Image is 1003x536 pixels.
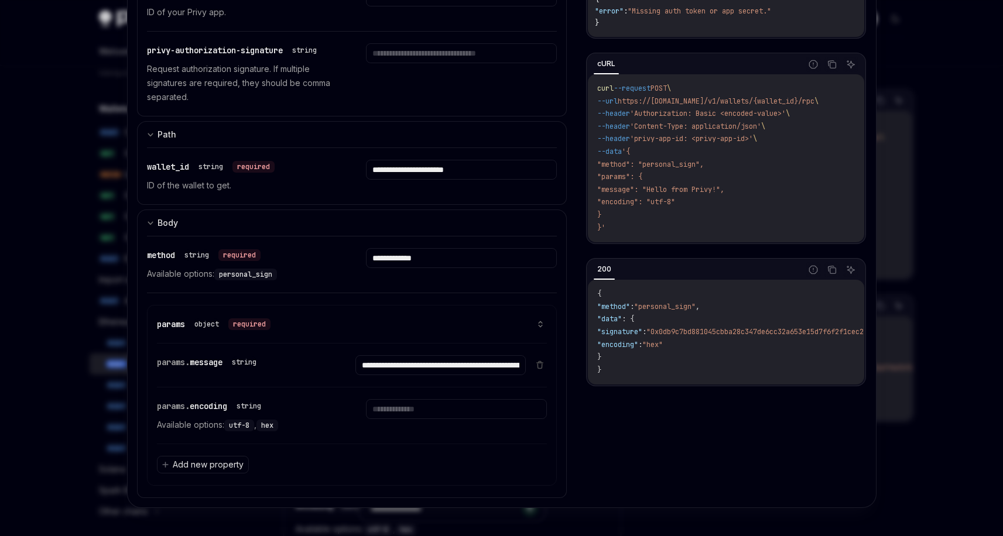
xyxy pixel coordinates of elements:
[806,262,821,277] button: Report incorrect code
[667,84,671,93] span: \
[147,267,338,281] p: Available options:
[147,250,175,260] span: method
[137,121,567,147] button: expand input section
[597,122,630,131] span: --header
[158,216,178,230] div: Body
[597,185,724,194] span: "message": "Hello from Privy!",
[157,418,338,432] p: Available options: ,
[597,97,618,106] span: --url
[157,355,261,369] div: params.message
[597,84,614,93] span: curl
[147,45,283,56] span: privy-authorization-signature
[147,43,321,57] div: privy-authorization-signature
[597,365,601,374] span: }
[824,57,840,72] button: Copy the contents from the code block
[157,456,249,473] button: Add new property
[824,262,840,277] button: Copy the contents from the code block
[157,319,185,329] span: params
[597,352,601,362] span: }
[597,172,642,181] span: "params": {
[843,57,858,72] button: Ask AI
[173,459,244,470] span: Add new property
[843,262,858,277] button: Ask AI
[594,262,615,276] div: 200
[147,160,275,174] div: wallet_id
[624,6,628,16] span: :
[622,147,630,156] span: '{
[597,160,704,169] span: "method": "personal_sign",
[814,97,819,106] span: \
[147,5,338,19] p: ID of your Privy app.
[630,109,786,118] span: 'Authorization: Basic <encoded-value>'
[157,357,190,367] span: params.
[157,399,266,413] div: params.encoding
[651,84,667,93] span: POST
[761,122,765,131] span: \
[597,134,630,143] span: --header
[597,289,601,298] span: {
[597,327,642,336] span: "signature"
[147,178,338,193] p: ID of the wallet to get.
[261,421,273,430] span: hex
[806,57,821,72] button: Report incorrect code
[229,421,249,430] span: utf-8
[696,302,700,311] span: ,
[157,317,271,331] div: params
[137,209,567,236] button: expand input section
[597,302,630,311] span: "method"
[190,401,227,411] span: encoding
[597,147,622,156] span: --data
[642,340,663,349] span: "hex"
[228,318,271,330] div: required
[630,134,753,143] span: 'privy-app-id: <privy-app-id>'
[147,62,338,104] p: Request authorization signature. If multiple signatures are required, they should be comma separa...
[638,340,642,349] span: :
[630,122,761,131] span: 'Content-Type: application/json'
[595,6,624,16] span: "error"
[597,340,638,349] span: "encoding"
[597,223,605,232] span: }'
[614,84,651,93] span: --request
[630,302,634,311] span: :
[190,357,222,367] span: message
[618,97,814,106] span: https://[DOMAIN_NAME]/v1/wallets/{wallet_id}/rpc
[158,128,176,142] div: Path
[597,197,675,207] span: "encoding": "utf-8"
[157,401,190,411] span: params.
[232,161,275,173] div: required
[147,248,261,262] div: method
[786,109,790,118] span: \
[597,210,601,219] span: }
[753,134,757,143] span: \
[594,57,619,71] div: cURL
[634,302,696,311] span: "personal_sign"
[597,314,622,324] span: "data"
[628,6,771,16] span: "Missing auth token or app secret."
[219,270,272,279] span: personal_sign
[595,18,599,28] span: }
[642,327,646,336] span: :
[147,162,189,172] span: wallet_id
[218,249,261,261] div: required
[622,314,634,324] span: : {
[597,109,630,118] span: --header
